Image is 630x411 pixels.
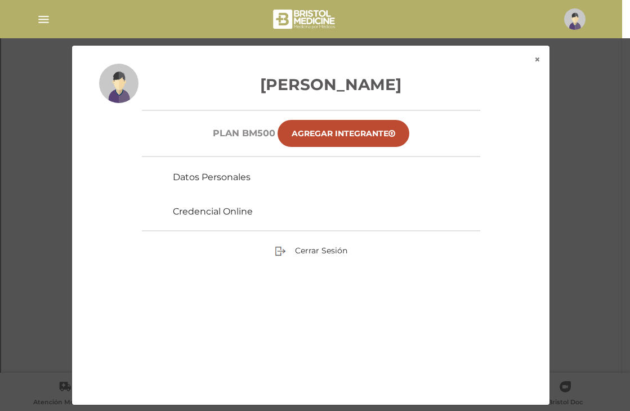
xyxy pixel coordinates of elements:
h6: Plan BM500 [213,128,275,139]
h3: [PERSON_NAME] [99,73,522,96]
img: bristol-medicine-blanco.png [271,6,338,33]
button: × [525,46,549,74]
img: profile-placeholder.svg [99,64,138,103]
span: Cerrar Sesión [295,245,347,256]
img: Cober_menu-lines-white.svg [37,12,51,26]
a: Datos Personales [173,172,251,182]
a: Credencial Online [173,206,253,217]
a: Agregar Integrante [278,120,409,147]
a: Cerrar Sesión [275,245,347,256]
img: sign-out.png [275,245,286,257]
img: profile-placeholder.svg [564,8,586,30]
